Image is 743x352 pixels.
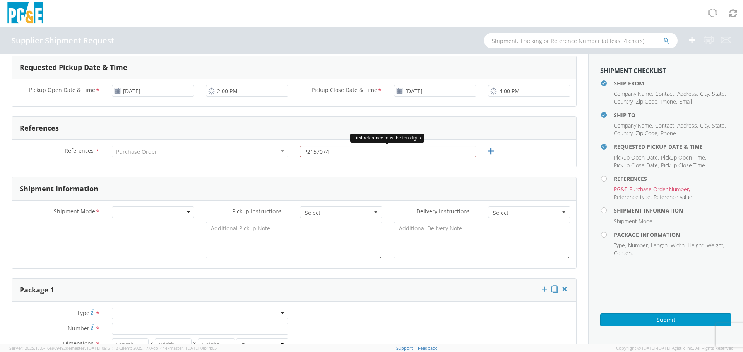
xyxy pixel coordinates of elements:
[655,122,675,129] li: ,
[655,122,674,129] span: Contact
[192,338,198,350] span: X
[712,122,726,129] li: ,
[654,193,692,201] span: Reference value
[671,241,686,249] li: ,
[707,241,723,249] span: Weight
[493,209,560,217] span: Select
[20,124,59,132] h3: References
[688,241,705,249] li: ,
[300,146,476,157] input: 10 Digit PG&E PO Number
[614,176,731,182] h4: References
[712,90,725,97] span: State
[614,241,626,249] li: ,
[661,129,676,137] span: Phone
[71,345,118,351] span: master, [DATE] 09:51:12
[636,98,657,105] span: Zip Code
[614,80,731,86] h4: Ship From
[149,338,155,350] span: X
[614,193,651,201] span: Reference type
[677,90,698,98] li: ,
[614,218,652,225] span: Shipment Mode
[300,206,382,218] button: Select
[614,232,731,238] h4: Package Information
[305,209,372,217] span: Select
[677,122,697,129] span: Address
[712,90,726,98] li: ,
[68,325,89,332] span: Number
[20,64,127,71] h3: Requested Pickup Date & Time
[169,345,217,351] span: master, [DATE] 08:44:05
[628,241,648,249] span: Number
[312,86,377,95] span: Pickup Close Date & Time
[119,345,217,351] span: Client: 2025.17.0-cb14447
[614,129,633,137] span: Country
[155,338,192,350] input: Width
[700,90,710,98] li: ,
[671,241,685,249] span: Width
[614,249,633,257] span: Content
[636,129,659,137] li: ,
[614,162,659,169] li: ,
[416,207,470,215] span: Delivery Instructions
[614,90,653,98] li: ,
[616,345,734,351] span: Copyright © [DATE]-[DATE] Agistix Inc., All Rights Reserved
[661,98,676,105] span: Phone
[655,90,675,98] li: ,
[712,122,725,129] span: State
[700,122,709,129] span: City
[614,154,658,161] span: Pickup Open Date
[614,90,652,97] span: Company Name
[700,90,709,97] span: City
[614,241,625,249] span: Type
[614,193,652,201] li: ,
[9,345,118,351] span: Server: 2025.17.0-16a969492de
[614,112,731,118] h4: Ship To
[116,148,157,156] div: Purchase Order
[614,207,731,213] h4: Shipment Information
[614,129,634,137] li: ,
[679,98,692,105] span: Email
[707,241,724,249] li: ,
[651,241,669,249] li: ,
[350,134,424,143] div: First reference must be ten digits
[614,98,633,105] span: Country
[628,241,649,249] li: ,
[677,122,698,129] li: ,
[636,129,657,137] span: Zip Code
[614,122,653,129] li: ,
[418,345,437,351] a: Feedback
[112,338,149,350] input: Length
[661,162,705,169] span: Pickup Close Time
[29,86,95,95] span: Pickup Open Date & Time
[20,286,54,294] h3: Package 1
[614,162,658,169] span: Pickup Close Date
[488,206,570,218] button: Select
[677,90,697,97] span: Address
[661,154,706,162] li: ,
[614,98,634,105] li: ,
[396,345,413,351] a: Support
[63,340,94,347] span: Dimensions
[65,147,94,154] span: References
[614,144,731,150] h4: Requested Pickup Date & Time
[12,36,114,45] h4: Supplier Shipment Request
[636,98,659,105] li: ,
[661,154,705,161] span: Pickup Open Time
[232,207,282,215] span: Pickup Instructions
[614,185,690,193] li: ,
[600,313,731,326] button: Submit
[614,185,689,193] span: PG&E Purchase Order Number
[688,241,704,249] span: Height
[614,122,652,129] span: Company Name
[77,309,89,316] span: Type
[700,122,710,129] li: ,
[600,66,666,75] strong: Shipment Checklist
[651,241,668,249] span: Length
[198,338,235,350] input: Height
[484,33,678,48] input: Shipment, Tracking or Reference Number (at least 4 chars)
[6,2,45,25] img: pge-logo-06675f144f4cfa6a6814.png
[655,90,674,97] span: Contact
[20,185,98,193] h3: Shipment Information
[614,154,659,162] li: ,
[54,207,95,216] span: Shipment Mode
